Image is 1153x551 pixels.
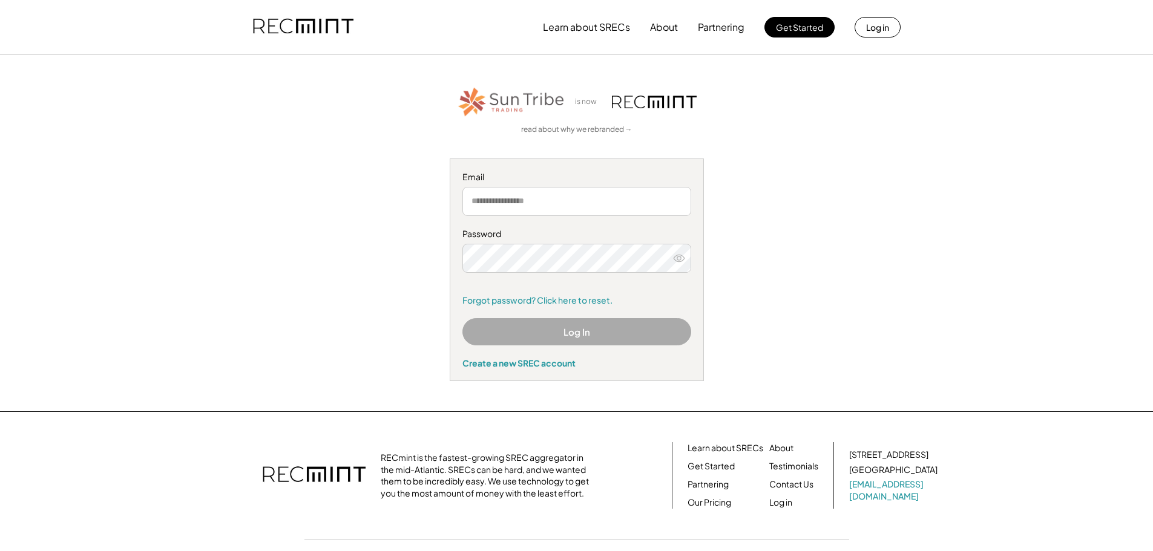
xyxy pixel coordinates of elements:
a: Testimonials [769,460,818,472]
a: read about why we rebranded → [521,125,632,135]
div: Password [462,228,691,240]
button: Learn about SRECs [543,15,630,39]
div: [GEOGRAPHIC_DATA] [849,464,938,476]
a: Partnering [688,478,729,491]
div: [STREET_ADDRESS] [849,449,928,461]
a: About [769,442,793,454]
div: is now [572,97,606,107]
button: Log In [462,318,691,345]
img: STT_Horizontal_Logo%2B-%2BColor.png [457,85,566,119]
button: About [650,15,678,39]
a: Our Pricing [688,497,731,509]
button: Partnering [698,15,744,39]
a: Get Started [688,460,735,472]
button: Log in [855,17,901,37]
a: Log in [769,497,792,509]
a: Forgot password? Click here to reset. [462,295,691,307]
a: Contact Us [769,478,813,491]
a: Learn about SRECs [688,442,763,454]
div: Create a new SREC account [462,357,691,368]
a: [EMAIL_ADDRESS][DOMAIN_NAME] [849,478,940,502]
div: Email [462,171,691,183]
img: recmint-logotype%403x.png [612,96,697,108]
img: recmint-logotype%403x.png [263,454,366,497]
div: RECmint is the fastest-growing SREC aggregator in the mid-Atlantic. SRECs can be hard, and we wan... [381,452,596,499]
img: recmint-logotype%403x.png [253,7,353,48]
button: Get Started [764,17,835,37]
